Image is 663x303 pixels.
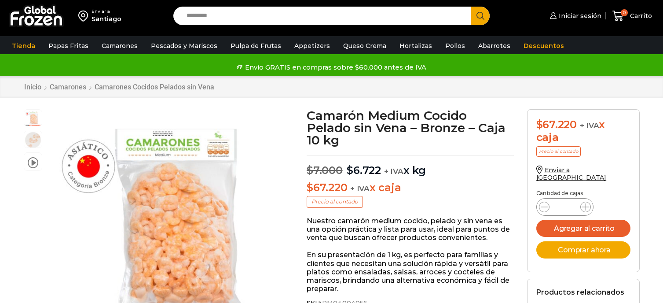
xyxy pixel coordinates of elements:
a: Iniciar sesión [548,7,601,25]
a: Camarones [49,83,87,91]
a: Queso Crema [339,37,391,54]
a: Papas Fritas [44,37,93,54]
a: 0 Carrito [610,6,654,26]
p: x kg [307,155,514,177]
p: Precio al contado [307,196,363,207]
bdi: 67.220 [307,181,347,194]
div: Santiago [92,15,121,23]
p: x caja [307,181,514,194]
span: $ [536,118,543,131]
span: $ [307,181,313,194]
span: $ [347,164,353,177]
button: Comprar ahora [536,241,630,259]
a: Pollos [441,37,469,54]
bdi: 7.000 [307,164,343,177]
a: Camarones Cocidos Pelados sin Vena [94,83,215,91]
a: Inicio [24,83,42,91]
a: Tienda [7,37,40,54]
a: Abarrotes [474,37,515,54]
a: Enviar a [GEOGRAPHIC_DATA] [536,166,607,181]
span: + IVA [350,184,370,193]
span: Carrito [628,11,652,20]
a: Pescados y Mariscos [147,37,222,54]
bdi: 6.722 [347,164,381,177]
span: $ [307,164,313,177]
span: Iniciar sesión [557,11,601,20]
h1: Camarón Medium Cocido Pelado sin Vena – Bronze – Caja 10 kg [307,109,514,146]
input: Product quantity [557,201,573,213]
bdi: 67.220 [536,118,577,131]
a: Pulpa de Frutas [226,37,286,54]
h2: Productos relacionados [536,288,624,296]
button: Search button [471,7,490,25]
nav: Breadcrumb [24,83,215,91]
span: camaron medium bronze [24,131,42,149]
a: Camarones [97,37,142,54]
span: + IVA [580,121,599,130]
span: 0 [621,9,628,16]
div: Enviar a [92,8,121,15]
a: Appetizers [290,37,334,54]
span: Camarón Medium Cocido Pelado sin Vena [24,110,42,127]
div: x caja [536,118,630,144]
span: + IVA [384,167,403,176]
p: Precio al contado [536,146,581,157]
button: Agregar al carrito [536,220,630,237]
p: Nuestro camarón medium cocido, pelado y sin vena es una opción práctica y lista para usar, ideal ... [307,217,514,242]
a: Hortalizas [395,37,436,54]
p: En su presentación de 1 kg, es perfecto para familias y clientes que necesitan una solución rápid... [307,251,514,293]
a: Descuentos [519,37,568,54]
img: address-field-icon.svg [78,8,92,23]
p: Cantidad de cajas [536,190,630,196]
